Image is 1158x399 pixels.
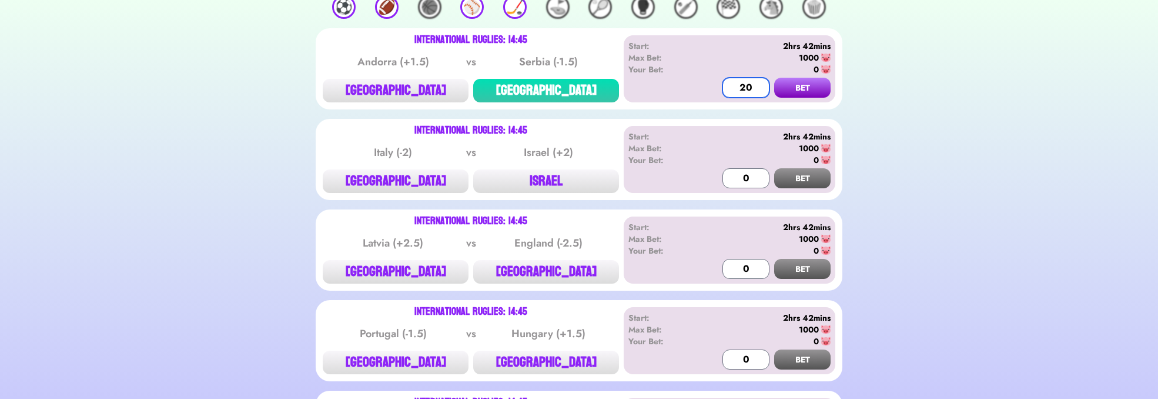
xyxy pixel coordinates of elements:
div: International Ruglies: 14:45 [414,35,527,45]
button: BET [774,350,831,370]
div: Start: [628,221,696,233]
div: Italy (-2) [334,144,453,161]
img: 🐷 [821,246,831,255]
button: [GEOGRAPHIC_DATA] [473,79,619,102]
button: [GEOGRAPHIC_DATA] [473,351,619,374]
div: Your Bet: [628,154,696,166]
div: 1000 [799,233,819,245]
img: 🐷 [821,65,831,74]
button: [GEOGRAPHIC_DATA] [323,79,468,102]
div: Your Bet: [628,64,696,75]
button: [GEOGRAPHIC_DATA] [473,260,619,284]
button: BET [774,168,831,188]
div: Hungary (+1.5) [489,325,608,342]
div: Your Bet: [628,245,696,257]
div: 2hrs 42mins [696,40,831,52]
div: Max Bet: [628,324,696,335]
div: 0 [814,335,819,347]
div: Latvia (+2.5) [334,235,453,251]
div: Max Bet: [628,142,696,154]
div: vs [464,235,478,251]
div: International Ruglies: 14:45 [414,217,527,226]
div: International Ruglies: 14:45 [414,126,527,135]
div: 2hrs 42mins [696,131,831,142]
div: Israel (+2) [489,144,608,161]
button: ISRAEL [473,169,619,193]
div: England (-2.5) [489,235,608,251]
img: 🐷 [821,234,831,244]
div: International Ruglies: 14:45 [414,307,527,317]
div: Max Bet: [628,233,696,245]
img: 🐷 [821,144,831,153]
div: 0 [814,64,819,75]
div: Your Bet: [628,335,696,347]
div: Portugal (-1.5) [334,325,453,342]
img: 🐷 [821,325,831,334]
div: Start: [628,40,696,52]
div: Start: [628,312,696,324]
div: 0 [814,245,819,257]
div: vs [464,54,478,70]
img: 🐷 [821,337,831,346]
button: [GEOGRAPHIC_DATA] [323,169,468,193]
div: 1000 [799,142,819,154]
button: BET [774,78,831,98]
button: BET [774,259,831,279]
div: vs [464,144,478,161]
div: Start: [628,131,696,142]
div: Andorra (+1.5) [334,54,453,70]
img: 🐷 [821,155,831,165]
button: [GEOGRAPHIC_DATA] [323,260,468,284]
div: 1000 [799,52,819,64]
div: 2hrs 42mins [696,221,831,233]
div: Max Bet: [628,52,696,64]
div: vs [464,325,478,342]
div: 1000 [799,324,819,335]
div: Serbia (-1.5) [489,54,608,70]
img: 🐷 [821,53,831,62]
div: 2hrs 42mins [696,312,831,324]
button: [GEOGRAPHIC_DATA] [323,351,468,374]
div: 0 [814,154,819,166]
